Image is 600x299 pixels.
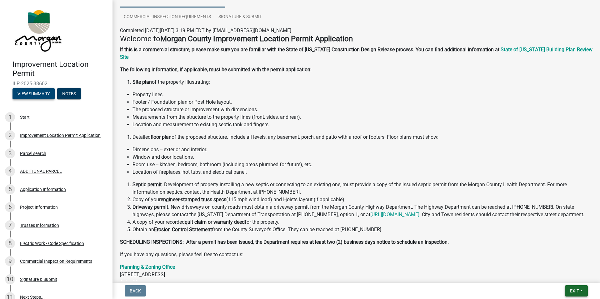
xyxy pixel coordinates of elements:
div: 5 [5,184,15,194]
strong: Driveway permit [132,204,168,210]
h4: Improvement Location Permit [12,60,107,78]
div: 9 [5,256,15,266]
p: [STREET_ADDRESS] Suite 204 [GEOGRAPHIC_DATA], IN 46151 [120,263,592,293]
li: Detailed of the proposed structure. Include all levels, any basement, porch, and patio with a roo... [132,133,592,141]
li: Obtain an from the County Surveyor's Office. They can be reached at [PHONE_NUMBER]. [132,226,592,233]
strong: floor plan [151,134,172,140]
li: Window and door locations. [132,153,592,161]
span: ILP-2025-38602 [12,81,100,87]
div: Electric Work - Code Specification [20,241,84,246]
span: Exit [570,288,579,293]
div: Start [20,115,30,119]
strong: SCHEDULING INSPECTIONS: After a permit has been issued, the Department requires at least two (2) ... [120,239,449,245]
li: Location and measurement to existing septic tank and fingers. [132,121,592,128]
div: 2 [5,130,15,140]
li: Property lines. [132,91,592,98]
div: Trusses Information [20,223,59,227]
a: Commercial Inspection Requirements [120,7,215,27]
strong: Septic permit [132,182,162,187]
div: 7 [5,220,15,230]
strong: Erosion Control Statement [154,227,212,232]
div: Improvement Location Permit Application [20,133,101,137]
li: Room use -- kitchen, bedroom, bathroom (including areas plumbed for future), etc. [132,161,592,168]
div: 4 [5,166,15,176]
li: of the property illustrating: [132,78,592,86]
div: 1 [5,112,15,122]
strong: Site plan [132,79,152,85]
div: 6 [5,202,15,212]
button: Back [125,285,146,297]
li: . New driveways on county roads must obtain a driveway permit from the Morgan County Highway Depa... [132,203,592,218]
a: State of [US_STATE] Building Plan Review Site [120,47,592,60]
li: Measurements from the structure to the property lines (front, sides, and rear). [132,113,592,121]
a: Planning & Zoning Office [120,264,175,270]
strong: Morgan County Improvement Location Permit Application [160,34,353,43]
li: Location of fireplaces, hot tubs, and electrical panel. [132,168,592,176]
wm-modal-confirm: Notes [57,92,81,97]
button: View Summary [12,88,55,99]
div: 10 [5,274,15,284]
li: . Development of property installing a new septic or connecting to an existing one, must provide ... [132,181,592,196]
span: Completed [DATE][DATE] 3:19 PM EDT by [EMAIL_ADDRESS][DOMAIN_NAME] [120,27,291,33]
button: Exit [565,285,588,297]
img: Morgan County, Indiana [12,7,63,53]
strong: engineer-stamped truss specs [161,197,226,202]
div: 3 [5,148,15,158]
div: ADDITIONAL PARCEL [20,169,62,173]
strong: The following information, if applicable, must be submitted with the permit application: [120,67,312,72]
li: Dimensions -- exterior and interior. [132,146,592,153]
li: A copy of your recorded for the property. [132,218,592,226]
div: Project Information [20,205,58,209]
a: Signature & Submit [215,7,266,27]
div: Parcel search [20,151,46,156]
strong: If this is a commercial structure, please make sure you are familiar with the State of [US_STATE]... [120,47,501,52]
p: If you have any questions, please feel free to contact us: [120,251,592,258]
li: Footer / Foundation plan or Post Hole layout. [132,98,592,106]
li: Copy of your (115 mph wind load) and I-joists layout (if applicable). [132,196,592,203]
div: 8 [5,238,15,248]
div: Commercial Inspection Requirements [20,259,92,263]
div: Signature & Submit [20,277,57,282]
li: The proposed structure or improvement with dimensions. [132,106,592,113]
strong: quit claim or warranty deed [185,219,245,225]
a: [URL][DOMAIN_NAME] [370,212,419,217]
span: Back [130,288,141,293]
h4: Welcome to [120,34,592,43]
div: Application Information [20,187,66,192]
button: Notes [57,88,81,99]
wm-modal-confirm: Summary [12,92,55,97]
